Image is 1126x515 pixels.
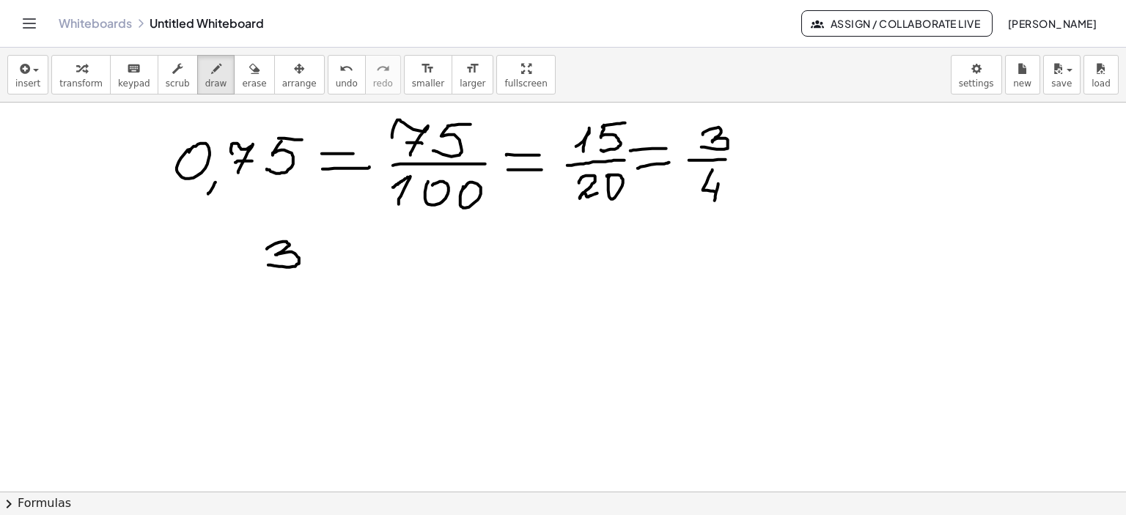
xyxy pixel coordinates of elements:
[15,78,40,89] span: insert
[339,60,353,78] i: undo
[814,17,980,30] span: Assign / Collaborate Live
[242,78,266,89] span: erase
[51,55,111,95] button: transform
[158,55,198,95] button: scrub
[801,10,993,37] button: Assign / Collaborate Live
[466,60,479,78] i: format_size
[1043,55,1081,95] button: save
[274,55,325,95] button: arrange
[421,60,435,78] i: format_size
[118,78,150,89] span: keypad
[1092,78,1111,89] span: load
[452,55,493,95] button: format_sizelarger
[1007,17,1097,30] span: [PERSON_NAME]
[328,55,366,95] button: undoundo
[412,78,444,89] span: smaller
[1005,55,1040,95] button: new
[996,10,1108,37] button: [PERSON_NAME]
[7,55,48,95] button: insert
[127,60,141,78] i: keyboard
[496,55,555,95] button: fullscreen
[951,55,1002,95] button: settings
[59,78,103,89] span: transform
[282,78,317,89] span: arrange
[205,78,227,89] span: draw
[197,55,235,95] button: draw
[1013,78,1031,89] span: new
[1051,78,1072,89] span: save
[373,78,393,89] span: redo
[404,55,452,95] button: format_sizesmaller
[110,55,158,95] button: keyboardkeypad
[336,78,358,89] span: undo
[18,12,41,35] button: Toggle navigation
[59,16,132,31] a: Whiteboards
[166,78,190,89] span: scrub
[376,60,390,78] i: redo
[234,55,274,95] button: erase
[460,78,485,89] span: larger
[1083,55,1119,95] button: load
[504,78,547,89] span: fullscreen
[365,55,401,95] button: redoredo
[959,78,994,89] span: settings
